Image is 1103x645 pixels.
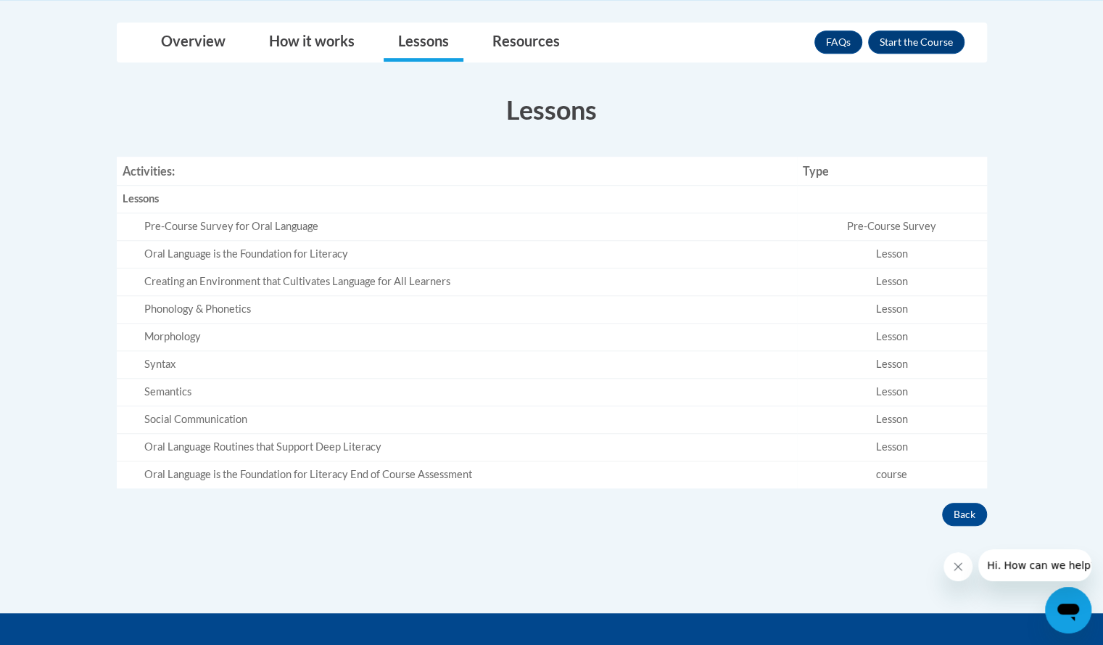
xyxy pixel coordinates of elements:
div: Lessons [123,192,791,207]
div: Oral Language is the Foundation for Literacy End of Course Assessment [144,467,791,482]
th: Type [797,157,987,186]
td: Pre-Course Survey [797,213,987,241]
div: Syntax [144,357,791,372]
h3: Lessons [117,91,987,128]
td: Lesson [797,406,987,433]
div: Pre-Course Survey for Oral Language [144,219,791,234]
div: Morphology [144,329,791,345]
div: Semantics [144,385,791,400]
a: How it works [255,23,369,62]
td: Lesson [797,324,987,351]
a: FAQs [814,30,862,54]
a: Resources [478,23,574,62]
th: Activities: [117,157,797,186]
div: Social Communication [144,412,791,427]
td: Lesson [797,241,987,268]
iframe: Message from company [978,549,1091,581]
button: Enroll [868,30,964,54]
a: Overview [146,23,240,62]
div: Creating an Environment that Cultivates Language for All Learners [144,274,791,289]
button: Back [942,503,987,526]
iframe: Button to launch messaging window [1045,587,1091,633]
div: Phonology & Phonetics [144,302,791,317]
td: Lesson [797,351,987,379]
td: Lesson [797,433,987,461]
td: Lesson [797,268,987,296]
iframe: Close message [943,552,972,581]
span: Hi. How can we help? [9,10,117,22]
a: Lessons [384,23,463,62]
td: Lesson [797,296,987,324]
td: Lesson [797,379,987,406]
div: Oral Language Routines that Support Deep Literacy [144,440,791,455]
td: course [797,461,987,488]
div: Oral Language is the Foundation for Literacy [144,247,791,262]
